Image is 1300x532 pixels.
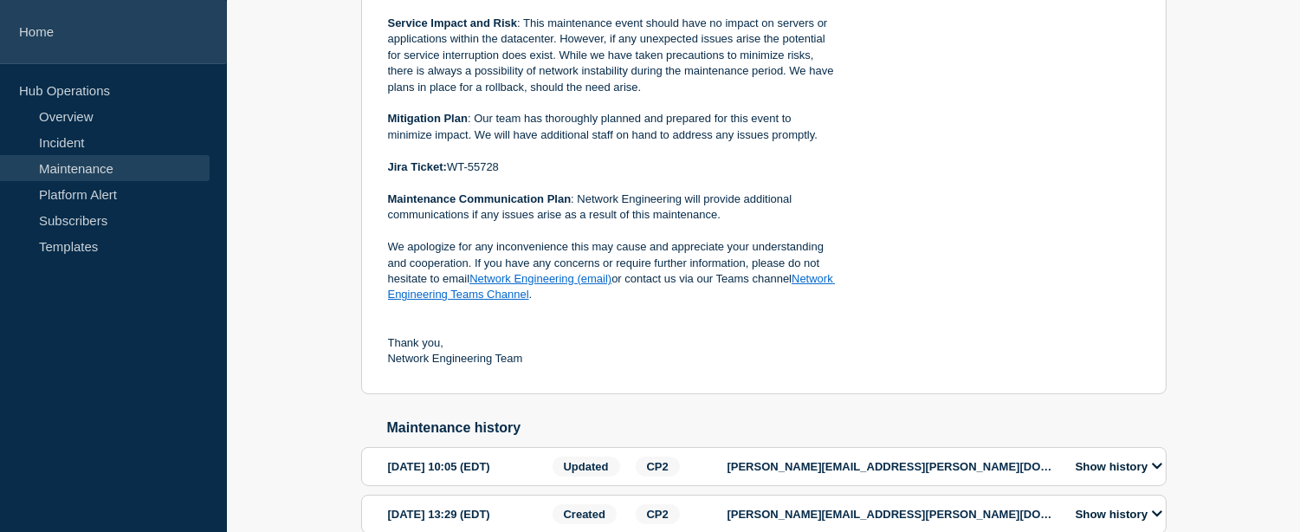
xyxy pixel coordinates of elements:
[388,192,572,205] strong: Maintenance Communication Plan
[636,457,680,477] span: CP2
[388,191,835,224] p: : Network Engineering will provide additional communications if any issues arise as a result of t...
[553,504,617,524] span: Created
[553,457,620,477] span: Updated
[1070,459,1167,474] button: Show history
[388,351,835,367] p: Network Engineering Team
[388,457,547,477] div: [DATE] 10:05 (EDT)
[388,112,468,125] strong: Mitigation Plan
[388,111,835,143] p: : Our team has thoroughly planned and prepared for this event to minimize impact. We will have ad...
[388,239,835,303] p: We apologize for any inconvenience this may cause and appreciate your understanding and cooperati...
[728,508,1057,521] p: [PERSON_NAME][EMAIL_ADDRESS][PERSON_NAME][DOMAIN_NAME]
[388,335,835,351] p: Thank you,
[388,504,547,524] div: [DATE] 13:29 (EDT)
[388,16,518,29] strong: Service Impact and Risk
[388,159,835,175] p: WT-55728
[387,420,1167,436] h2: Maintenance history
[388,16,835,95] p: : This maintenance event should have no impact on servers or applications within the datacenter. ...
[1070,507,1167,522] button: Show history
[469,272,611,285] a: Network Engineering (email)
[388,160,447,173] strong: Jira Ticket:
[636,504,680,524] span: CP2
[728,460,1057,473] p: [PERSON_NAME][EMAIL_ADDRESS][PERSON_NAME][DOMAIN_NAME]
